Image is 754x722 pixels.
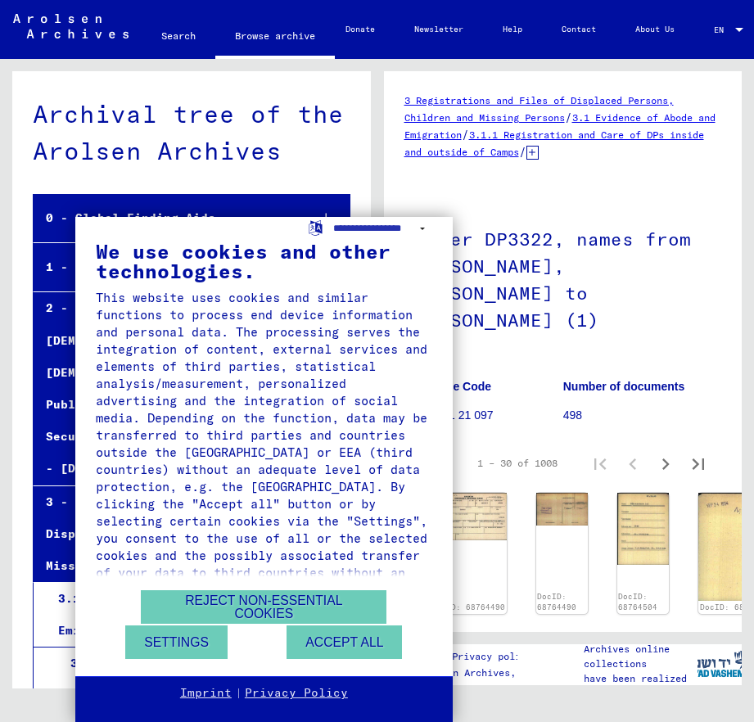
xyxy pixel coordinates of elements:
div: This website uses cookies and similar functions to process end device information and personal da... [96,289,432,598]
button: Reject non-essential cookies [141,590,386,624]
div: We use cookies and other technologies. [96,241,432,281]
button: Accept all [287,625,402,659]
button: Settings [125,625,228,659]
a: Imprint [180,685,232,702]
a: Privacy Policy [245,685,348,702]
